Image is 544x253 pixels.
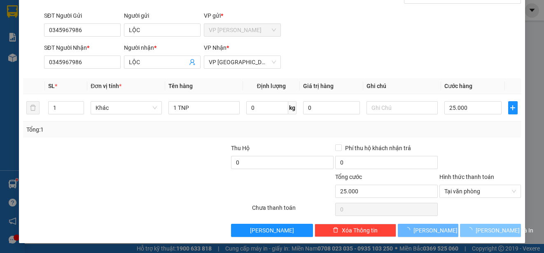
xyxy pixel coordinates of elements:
button: [PERSON_NAME] [398,224,459,237]
button: [PERSON_NAME] và In [460,224,521,237]
span: user-add [189,59,196,65]
span: Đơn vị tính [91,83,121,89]
span: Phí thu hộ khách nhận trả [342,144,414,153]
div: HUE [79,27,164,37]
span: [PERSON_NAME] [250,226,294,235]
label: Hình thức thanh toán [439,174,494,180]
div: HUONG [7,27,74,37]
div: 0366418845 [7,37,74,48]
span: [PERSON_NAME] [413,226,458,235]
button: deleteXóa Thông tin [315,224,396,237]
span: Tổng cước [335,174,362,180]
th: Ghi chú [363,78,441,94]
div: Chưa thanh toán [251,203,334,218]
span: Giá trị hàng [303,83,334,89]
span: loading [404,227,413,233]
button: [PERSON_NAME] [231,224,313,237]
span: Xóa Thông tin [342,226,378,235]
span: Cước hàng [444,83,472,89]
input: Ghi Chú [367,101,438,114]
div: VP gửi [204,11,280,20]
div: SĐT Người Nhận [44,43,121,52]
div: Người nhận [124,43,201,52]
span: VP Sài Gòn [209,56,276,68]
span: Tên hàng [168,83,193,89]
span: Định lượng [257,83,286,89]
button: plus [508,101,518,114]
input: VD: Bàn, Ghế [168,101,240,114]
span: Khác [96,102,157,114]
div: Người gửi [124,11,201,20]
div: Tổng: 1 [26,125,210,134]
div: 0985102880 [79,37,164,48]
span: Nhận: [79,8,99,16]
span: plus [509,104,517,111]
div: 50.000 [78,53,165,65]
input: 0 [303,101,360,114]
div: VP [PERSON_NAME] [7,7,74,27]
span: SL [48,83,55,89]
span: delete [333,227,339,234]
span: Gửi: [7,8,20,16]
span: VP Cao Tốc [209,24,276,36]
span: Thu Hộ [231,145,250,151]
span: loading [467,227,476,233]
span: kg [288,101,297,114]
button: delete [26,101,40,114]
span: Tại văn phòng [444,185,516,197]
span: VP Nhận [204,44,226,51]
div: SĐT Người Gửi [44,11,121,20]
span: [PERSON_NAME] và In [476,226,533,235]
div: VP [GEOGRAPHIC_DATA] [79,7,164,27]
span: Chưa cước : [78,55,115,64]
